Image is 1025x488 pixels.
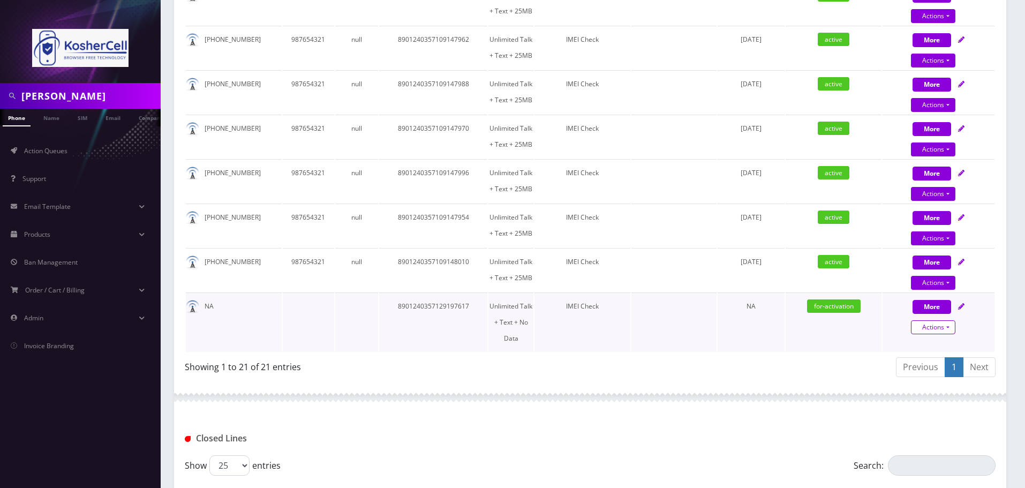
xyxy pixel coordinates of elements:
[911,276,955,290] a: Actions
[209,455,250,476] select: Showentries
[38,109,65,125] a: Name
[335,204,379,247] td: null
[534,254,630,270] div: IMEI Check
[186,33,199,47] img: default.png
[379,70,487,114] td: 8901240357109147988
[913,122,951,136] button: More
[283,115,334,158] td: 987654321
[534,32,630,48] div: IMEI Check
[335,248,379,291] td: null
[818,166,849,179] span: active
[913,33,951,47] button: More
[72,109,93,125] a: SIM
[534,209,630,226] div: IMEI Check
[911,320,955,334] a: Actions
[818,77,849,91] span: active
[896,357,945,377] a: Previous
[913,78,951,92] button: More
[488,70,533,114] td: Unlimited Talk + Text + 25MB
[186,292,282,352] td: NA
[24,146,67,155] span: Action Queues
[818,122,849,135] span: active
[185,356,582,373] div: Showing 1 to 21 of 21 entries
[534,76,630,92] div: IMEI Check
[25,286,85,295] span: Order / Cart / Billing
[913,167,951,181] button: More
[186,70,282,114] td: [PHONE_NUMBER]
[963,357,996,377] a: Next
[911,187,955,201] a: Actions
[186,26,282,69] td: [PHONE_NUMBER]
[741,257,762,266] span: [DATE]
[488,159,533,202] td: Unlimited Talk + Text + 25MB
[21,86,158,106] input: Search in Company
[818,33,849,46] span: active
[186,159,282,202] td: [PHONE_NUMBER]
[186,115,282,158] td: [PHONE_NUMBER]
[100,109,126,125] a: Email
[24,202,71,211] span: Email Template
[186,248,282,291] td: [PHONE_NUMBER]
[807,299,861,313] span: for-activation
[534,121,630,137] div: IMEI Check
[488,115,533,158] td: Unlimited Talk + Text + 25MB
[283,248,334,291] td: 987654321
[488,204,533,247] td: Unlimited Talk + Text + 25MB
[283,159,334,202] td: 987654321
[534,165,630,181] div: IMEI Check
[747,302,756,311] span: NA
[818,211,849,224] span: active
[911,142,955,156] a: Actions
[24,258,78,267] span: Ban Management
[24,313,43,322] span: Admin
[911,54,955,67] a: Actions
[945,357,963,377] a: 1
[379,204,487,247] td: 8901240357109147954
[186,300,199,313] img: default.png
[186,204,282,247] td: [PHONE_NUMBER]
[186,256,199,269] img: default.png
[913,211,951,225] button: More
[186,122,199,136] img: default.png
[186,211,199,224] img: default.png
[24,230,50,239] span: Products
[741,213,762,222] span: [DATE]
[379,26,487,69] td: 8901240357109147962
[186,167,199,180] img: default.png
[22,174,46,183] span: Support
[741,124,762,133] span: [DATE]
[913,256,951,269] button: More
[488,248,533,291] td: Unlimited Talk + Text + 25MB
[379,292,487,352] td: 8901240357129197617
[283,70,334,114] td: 987654321
[335,70,379,114] td: null
[913,300,951,314] button: More
[283,204,334,247] td: 987654321
[818,255,849,268] span: active
[488,292,533,352] td: Unlimited Talk + Text + No Data
[335,115,379,158] td: null
[32,29,129,67] img: KosherCell
[283,26,334,69] td: 987654321
[534,298,630,314] div: IMEI Check
[185,455,281,476] label: Show entries
[24,341,74,350] span: Invoice Branding
[335,26,379,69] td: null
[186,78,199,91] img: default.png
[379,159,487,202] td: 8901240357109147996
[854,455,996,476] label: Search:
[133,109,169,125] a: Company
[741,35,762,44] span: [DATE]
[379,248,487,291] td: 8901240357109148010
[185,436,191,442] img: Closed Lines
[741,79,762,88] span: [DATE]
[335,159,379,202] td: null
[3,109,31,126] a: Phone
[911,98,955,112] a: Actions
[741,168,762,177] span: [DATE]
[888,455,996,476] input: Search:
[488,26,533,69] td: Unlimited Talk + Text + 25MB
[911,231,955,245] a: Actions
[185,433,444,444] h1: Closed Lines
[379,115,487,158] td: 8901240357109147970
